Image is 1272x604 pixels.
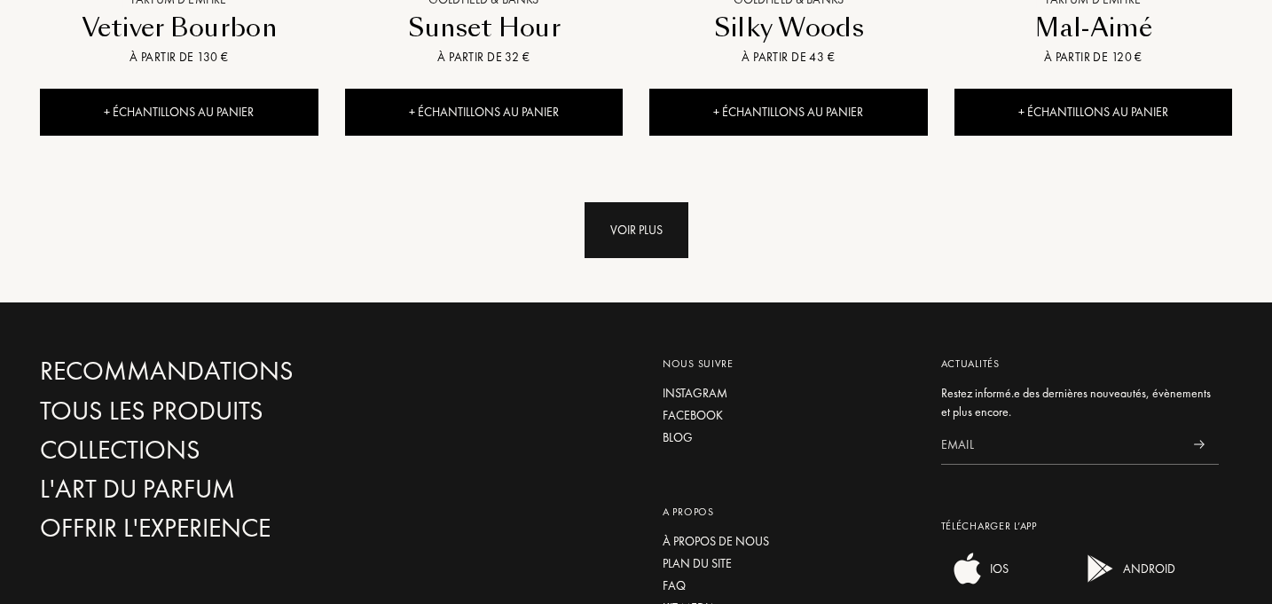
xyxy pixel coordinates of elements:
div: Restez informé.e des dernières nouveautés, évènements et plus encore. [941,384,1220,421]
a: Offrir l'experience [40,513,420,544]
div: ANDROID [1119,551,1175,586]
div: Actualités [941,356,1220,372]
div: Nous suivre [663,356,915,372]
div: IOS [985,551,1009,586]
div: + Échantillons au panier [649,89,928,136]
a: FAQ [663,577,915,595]
a: Recommandations [40,356,420,387]
a: Tous les produits [40,396,420,427]
a: Collections [40,435,420,466]
div: A propos [663,504,915,520]
input: Email [941,425,1180,465]
a: Facebook [663,406,915,425]
img: news_send.svg [1193,440,1205,449]
a: Plan du site [663,554,915,573]
div: Télécharger L’app [941,518,1220,534]
a: android appANDROID [1074,574,1175,590]
div: À partir de 130 € [47,48,311,67]
div: Voir plus [585,202,688,258]
div: À partir de 120 € [962,48,1226,67]
img: ios app [950,551,985,586]
a: L'Art du Parfum [40,474,420,505]
img: android app [1083,551,1119,586]
div: + Échantillons au panier [954,89,1233,136]
a: Instagram [663,384,915,403]
a: À propos de nous [663,532,915,551]
a: Blog [663,428,915,447]
a: ios appIOS [941,574,1009,590]
div: À partir de 43 € [656,48,921,67]
div: + Échantillons au panier [40,89,318,136]
div: À partir de 32 € [352,48,616,67]
div: + Échantillons au panier [345,89,624,136]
